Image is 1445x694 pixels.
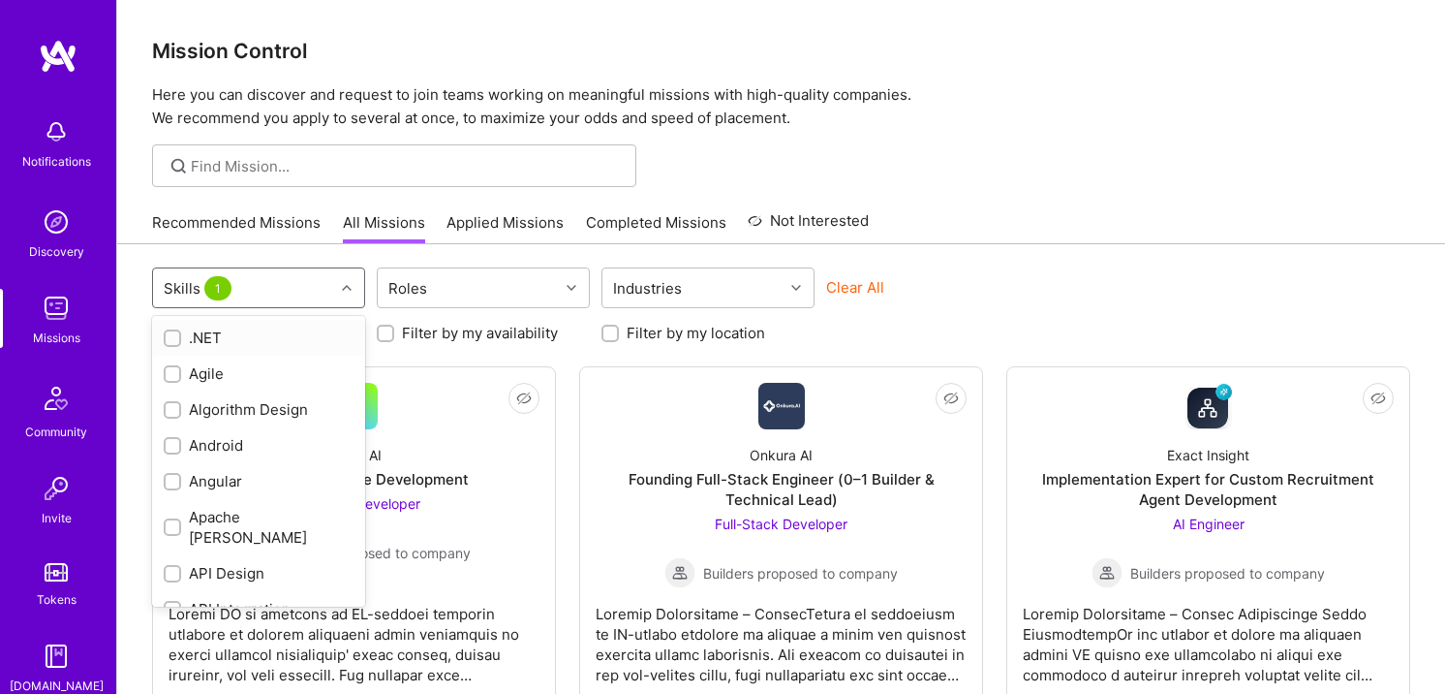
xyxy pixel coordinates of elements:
[627,323,765,343] label: Filter by my location
[42,508,72,528] div: Invite
[748,209,869,244] a: Not Interested
[596,469,967,510] div: Founding Full-Stack Engineer (0–1 Builder & Technical Lead)
[164,507,354,548] div: Apache [PERSON_NAME]
[343,212,425,244] a: All Missions
[1023,469,1394,510] div: Implementation Expert for Custom Recruitment Agent Development
[826,277,884,298] button: Clear All
[703,563,898,584] span: Builders proposed to company
[446,212,564,244] a: Applied Missions
[37,589,77,610] div: Tokens
[37,112,76,151] img: bell
[1185,383,1232,429] img: Company Logo
[22,151,91,172] div: Notifications
[758,383,805,429] img: Company Logo
[1130,563,1325,584] span: Builders proposed to company
[29,241,84,262] div: Discovery
[664,557,695,588] img: Builders proposed to company
[45,563,68,582] img: tokens
[164,563,354,584] div: API Design
[715,516,847,532] span: Full-Stack Developer
[191,156,622,176] input: Find Mission...
[1023,588,1394,685] div: Loremip Dolorsitame – Consec Adipiscinge Seddo EiusmodtempOr inc utlabor et dolore ma aliquaen ad...
[159,274,240,302] div: Skills
[168,155,190,177] i: icon SearchGrey
[164,328,354,348] div: .NET
[276,543,471,563] span: Builders proposed to company
[791,283,801,293] i: icon Chevron
[25,422,87,442] div: Community
[608,274,687,302] div: Industries
[152,83,1410,130] p: Here you can discover and request to join teams working on meaningful missions with high-quality ...
[596,588,967,685] div: Loremip Dolorsitame – ConsecTetura el seddoeiusm te IN-utlabo etdolore ma aliquae a minim ven qui...
[164,399,354,420] div: Algorithm Design
[33,328,80,348] div: Missions
[1091,557,1122,588] img: Builders proposed to company
[1173,516,1245,532] span: AI Engineer
[37,637,76,676] img: guide book
[164,435,354,456] div: Android
[586,212,726,244] a: Completed Missions
[384,274,432,302] div: Roles
[943,391,959,406] i: icon EyeClosed
[342,283,352,293] i: icon Chevron
[33,375,79,422] img: Community
[750,445,813,465] div: Onkura AI
[164,599,354,619] div: API Integration
[164,363,354,384] div: Agile
[37,469,76,508] img: Invite
[1167,445,1249,465] div: Exact Insight
[152,39,1410,63] h3: Mission Control
[1370,391,1386,406] i: icon EyeClosed
[402,323,558,343] label: Filter by my availability
[37,289,76,328] img: teamwork
[567,283,576,293] i: icon Chevron
[204,276,231,300] span: 1
[169,588,539,685] div: Loremi DO si ametcons ad EL-seddoei temporin utlabore et dolorem aliquaeni admin veniamquis no ex...
[39,39,77,74] img: logo
[164,471,354,491] div: Angular
[152,212,321,244] a: Recommended Missions
[516,391,532,406] i: icon EyeClosed
[37,203,76,241] img: discovery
